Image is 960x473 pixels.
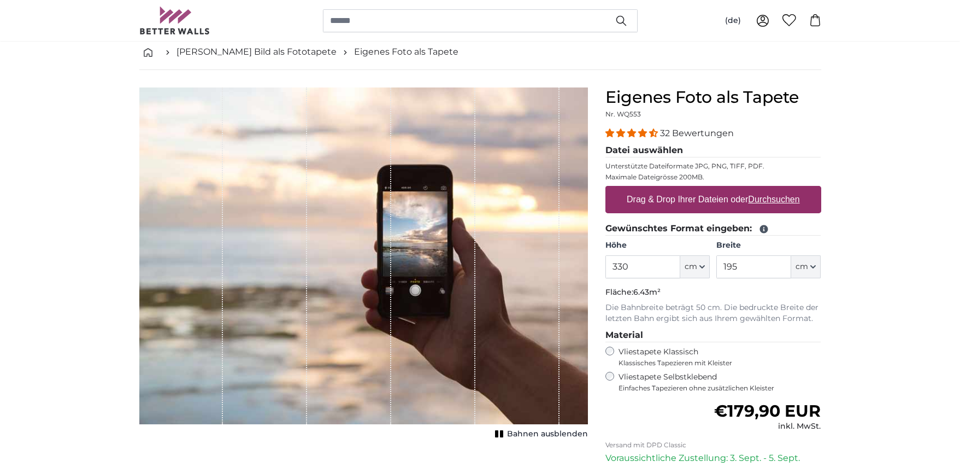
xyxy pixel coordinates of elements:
[605,287,821,298] p: Fläche:
[619,359,812,367] span: Klassisches Tapezieren mit Kleister
[492,427,588,442] button: Bahnen ausblenden
[176,45,337,59] a: [PERSON_NAME] Bild als Fototapete
[605,162,821,171] p: Unterstützte Dateiformate JPG, PNG, TIFF, PDF.
[605,222,821,236] legend: Gewünschtes Format eingeben:
[660,128,734,138] span: 32 Bewertungen
[605,441,821,449] p: Versand mit DPD Classic
[633,287,661,297] span: 6.43m²
[714,421,821,432] div: inkl. MwSt.
[354,45,458,59] a: Eigenes Foto als Tapete
[139,87,588,442] div: 1 of 1
[619,384,821,393] span: Einfaches Tapezieren ohne zusätzlichen Kleister
[605,87,821,107] h1: Eigenes Foto als Tapete
[507,429,588,440] span: Bahnen ausblenden
[796,261,808,272] span: cm
[139,34,821,70] nav: breadcrumbs
[605,302,821,324] p: Die Bahnbreite beträgt 50 cm. Die bedruckte Breite der letzten Bahn ergibt sich aus Ihrem gewählt...
[748,195,799,204] u: Durchsuchen
[619,372,821,393] label: Vliestapete Selbstklebend
[605,173,821,182] p: Maximale Dateigrösse 200MB.
[685,261,697,272] span: cm
[714,401,821,421] span: €179,90 EUR
[619,347,812,367] label: Vliestapete Klassisch
[605,128,660,138] span: 4.31 stars
[605,452,821,465] p: Voraussichtliche Zustellung: 3. Sept. - 5. Sept.
[716,240,821,251] label: Breite
[716,11,750,31] button: (de)
[791,255,821,278] button: cm
[605,144,821,157] legend: Datei auswählen
[605,110,641,118] span: Nr. WQ553
[622,189,804,211] label: Drag & Drop Ihrer Dateien oder
[680,255,710,278] button: cm
[139,7,210,34] img: Betterwalls
[605,329,821,342] legend: Material
[605,240,710,251] label: Höhe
